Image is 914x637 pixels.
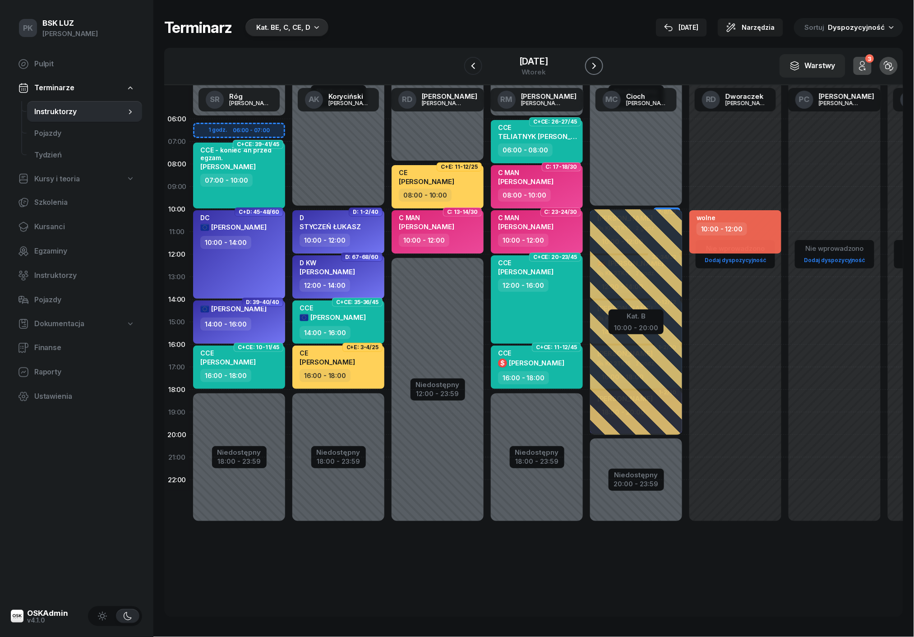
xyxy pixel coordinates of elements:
span: D: 67-68/60 [345,256,379,258]
div: 16:00 - 18:00 [200,369,251,382]
div: Niedostępny [416,381,460,388]
div: [PERSON_NAME] [626,100,669,106]
div: 10:00 - 20:00 [614,322,658,332]
div: 14:00 - 16:00 [300,326,351,339]
div: 13:00 [164,266,189,288]
div: Róg [229,93,272,100]
a: Instruktorzy [11,265,142,286]
div: Cioch [626,93,669,100]
div: Niedostępny [614,471,659,478]
button: Nie wprowadzonoDodaj dyspozycyjność [800,241,869,268]
div: 20:00 - 23:59 [614,478,659,488]
span: PK [23,24,33,32]
div: 22:00 [164,469,189,491]
span: C+CE: 11-12/45 [536,346,577,348]
a: Pulpit [11,53,142,75]
button: Kat. BE, C, CE, D [243,18,328,37]
div: Niedostępny [217,449,261,456]
div: CCE - koniec 4h przed egzam. [200,146,280,162]
span: Raporty [34,366,135,378]
div: 21:00 [164,446,189,469]
button: Niedostępny18:00 - 23:59 [317,447,360,467]
div: [PERSON_NAME] [819,100,862,106]
a: RDDworaczek[PERSON_NAME] [695,88,776,111]
div: 06:00 [164,108,189,130]
div: 08:00 - 10:00 [399,189,452,202]
div: v4.1.0 [27,617,68,623]
span: Dokumentacja [34,318,84,330]
a: Dokumentacja [11,314,142,334]
span: D: 39-40/40 [246,301,279,303]
div: Warstwy [789,60,836,72]
div: 14:00 [164,288,189,311]
span: C: 17-18/30 [546,166,577,168]
span: [PERSON_NAME] [498,222,554,231]
a: Egzaminy [11,240,142,262]
div: C MAN [498,214,554,222]
div: 10:00 - 14:00 [200,236,251,249]
span: [PERSON_NAME] [399,177,454,186]
span: Finanse [34,342,135,354]
div: 18:00 - 23:59 [217,456,261,465]
div: [PERSON_NAME] [725,100,769,106]
span: Instruktorzy [34,106,126,118]
a: RM[PERSON_NAME][PERSON_NAME] [490,88,584,111]
span: C+D: 45-48/60 [239,211,279,213]
div: Kat. B [614,310,658,322]
div: 10:00 - 12:00 [399,234,449,247]
div: [DATE] [664,22,699,33]
span: [PERSON_NAME] [509,359,564,367]
div: 16:00 - 18:00 [498,371,549,384]
div: 14:00 - 16:00 [200,318,251,331]
div: 18:00 [164,379,189,401]
div: 11:00 [164,221,189,243]
a: Pojazdy [11,289,142,311]
span: C+CE: 10-11/45 [238,346,279,348]
div: 09:00 [164,175,189,198]
div: Niedostępny [317,449,360,456]
div: DC [200,214,267,222]
span: $ [500,360,505,366]
span: Ustawienia [34,391,135,402]
img: logo-xs@2x.png [11,610,23,623]
div: 17:00 [164,356,189,379]
span: Terminarze [34,82,74,94]
div: 12:00 - 14:00 [300,279,350,292]
button: Kat. B10:00 - 20:00 [614,310,658,332]
button: 3 [854,57,872,75]
div: 12:00 - 16:00 [498,279,549,292]
div: 07:00 - 10:00 [200,174,253,187]
div: BSK LUZ [42,19,98,27]
div: 12:00 - 23:59 [416,388,460,397]
span: AK [309,96,320,103]
div: 18:00 - 23:59 [317,456,360,465]
span: C+CE: 20-23/45 [533,256,577,258]
div: wolne [697,214,716,222]
span: C+E: 3-4/25 [346,346,379,348]
div: Nie wprowadzono [800,243,869,254]
span: [PERSON_NAME] [498,177,554,186]
div: CCE [300,304,366,312]
div: CCE [200,349,256,357]
a: MCCioch[PERSON_NAME] [595,88,677,111]
button: Niedostępny20:00 - 23:59 [614,470,659,489]
span: [PERSON_NAME] [200,358,256,366]
div: 12:00 [164,243,189,266]
h1: Terminarz [164,19,232,36]
a: Szkolenia [11,192,142,213]
a: Raporty [11,361,142,383]
button: Niedostępny12:00 - 23:59 [416,379,460,399]
a: RD[PERSON_NAME][PERSON_NAME] [391,88,485,111]
div: CCE [498,349,564,357]
div: [PERSON_NAME] [328,100,372,106]
span: Pulpit [34,58,135,70]
div: CE [300,349,355,357]
div: CE [399,169,454,176]
a: Finanse [11,337,142,359]
div: 16:00 [164,333,189,356]
span: Sortuj [805,22,826,33]
span: Tydzień [34,149,135,161]
div: 07:00 [164,130,189,153]
div: 10:00 - 12:00 [498,234,549,247]
span: D: 1-2/40 [353,211,379,213]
